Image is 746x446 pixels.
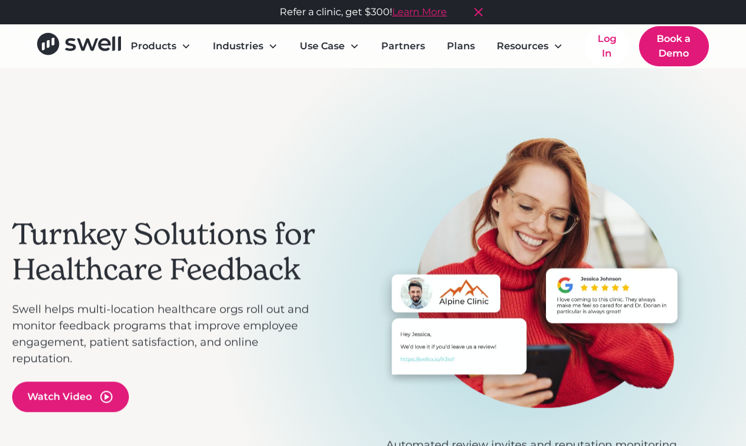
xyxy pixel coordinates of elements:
h2: Turnkey Solutions for Healthcare Feedback [12,217,316,287]
div: Resources [487,34,573,58]
a: Learn More [392,5,447,19]
div: Industries [213,39,263,54]
a: Partners [371,34,435,58]
a: Book a Demo [639,26,708,66]
p: Swell helps multi-location healthcare orgs roll out and monitor feedback programs that improve em... [12,302,316,368]
a: Log In [585,27,630,66]
a: Plans [437,34,485,58]
div: Products [121,34,201,58]
a: home [37,33,120,59]
a: open lightbox [12,382,129,413]
div: Use Case [290,34,369,58]
div: Products [131,39,176,54]
div: Refer a clinic, get $300! [280,5,447,19]
div: Watch Video [27,390,92,405]
div: Use Case [300,39,345,54]
div: Resources [497,39,548,54]
div: Industries [203,34,288,58]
